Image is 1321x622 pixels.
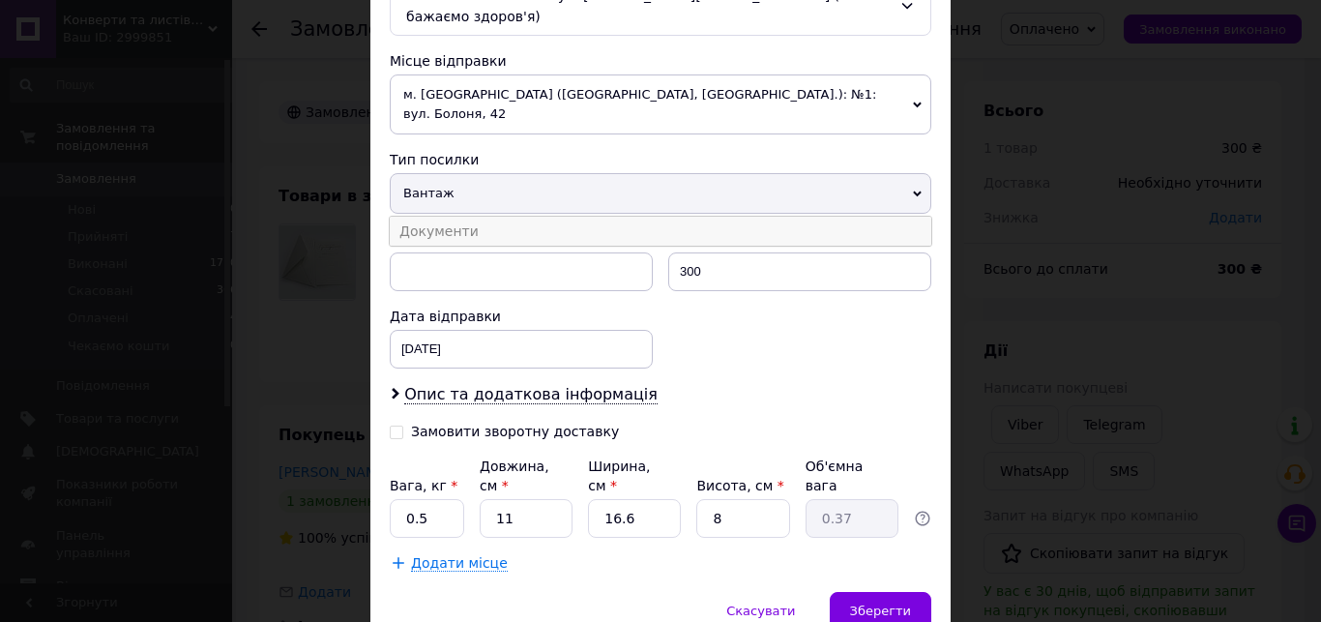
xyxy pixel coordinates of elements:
span: Тип посилки [390,152,479,167]
li: Документи [390,217,931,246]
label: Ширина, см [588,459,650,493]
span: Місце відправки [390,53,507,69]
label: Довжина, см [480,459,549,493]
span: Додати місце [411,555,508,572]
span: Опис та додаткова інформація [404,385,658,404]
span: Вантаж [390,173,931,214]
span: м. [GEOGRAPHIC_DATA] ([GEOGRAPHIC_DATA], [GEOGRAPHIC_DATA].): №1: вул. Болоня, 42 [390,74,931,134]
label: Вага, кг [390,478,457,493]
div: Дата відправки [390,307,653,326]
label: Висота, см [696,478,783,493]
div: Об'ємна вага [806,457,898,495]
span: Зберегти [850,604,911,618]
span: Скасувати [726,604,795,618]
div: Замовити зворотну доставку [411,424,619,440]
